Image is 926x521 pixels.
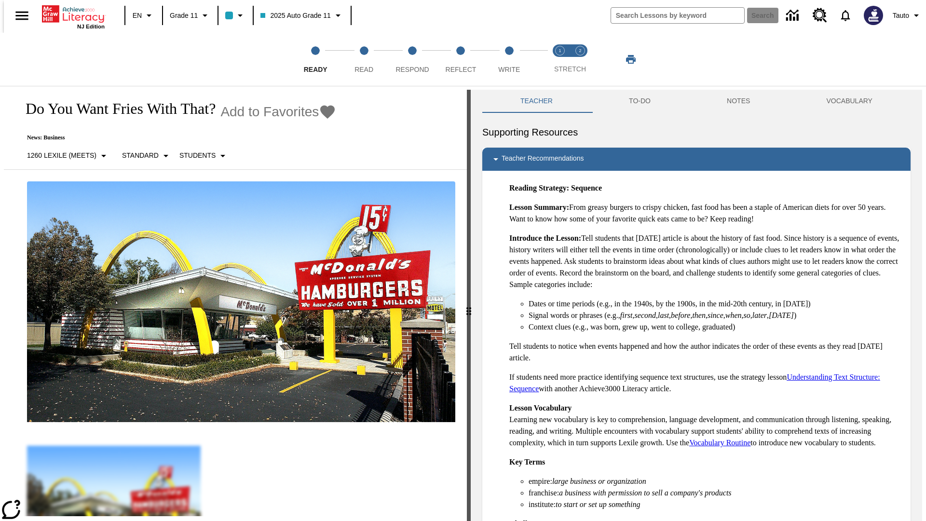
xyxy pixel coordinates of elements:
strong: Introduce the Lesson: [509,234,581,242]
span: Write [498,66,520,73]
button: Select a new avatar [858,3,889,28]
p: Teacher Recommendations [502,153,584,165]
img: Avatar [864,6,883,25]
a: Resource Center, Will open in new tab [807,2,833,28]
em: so [744,311,750,319]
button: Stretch Read step 1 of 2 [546,33,574,86]
button: Select Student [176,147,232,165]
button: Grade: Grade 11, Select a grade [166,7,215,24]
button: Print [615,51,646,68]
button: Scaffolds, Standard [118,147,176,165]
li: Signal words or phrases (e.g., , , , , , , , , , ) [529,310,903,321]
em: [DATE] [769,311,794,319]
div: Press Enter or Spacebar and then press right and left arrow keys to move the slider [467,90,471,521]
span: Grade 11 [170,11,198,21]
button: Stretch Respond step 2 of 2 [566,33,594,86]
button: Respond step 3 of 5 [384,33,440,86]
div: Home [42,3,105,29]
em: first [620,311,633,319]
em: when [725,311,742,319]
div: activity [471,90,922,521]
input: search field [611,8,744,23]
span: Reflect [446,66,477,73]
button: VOCABULARY [788,90,911,113]
button: Read step 2 of 5 [336,33,392,86]
strong: Lesson Summary: [509,203,569,211]
button: Add to Favorites - Do You Want Fries With That? [220,103,336,120]
button: Profile/Settings [889,7,926,24]
button: Language: EN, Select a language [128,7,159,24]
button: Class: 2025 Auto Grade 11, Select your class [257,7,347,24]
button: NOTES [689,90,788,113]
button: Write step 5 of 5 [481,33,537,86]
em: a business with permission to sell a company's products [559,489,732,497]
p: Learning new vocabulary is key to comprehension, language development, and communication through ... [509,402,903,449]
span: Add to Favorites [220,104,319,120]
p: Standard [122,151,159,161]
button: TO-DO [591,90,689,113]
button: Select Lexile, 1260 Lexile (Meets) [23,147,113,165]
button: Open side menu [8,1,36,30]
img: One of the first McDonald's stores, with the iconic red sign and golden arches. [27,181,455,423]
li: franchise: [529,487,903,499]
p: If students need more practice identifying sequence text structures, use the strategy lesson with... [509,371,903,395]
button: Reflect step 4 of 5 [433,33,489,86]
em: before [671,311,690,319]
a: Data Center [780,2,807,29]
p: Students [179,151,216,161]
li: empire: [529,476,903,487]
em: since [708,311,723,319]
div: Instructional Panel Tabs [482,90,911,113]
text: 1 [558,48,561,53]
em: large business or organization [552,477,646,485]
li: institute: [529,499,903,510]
strong: Sequence [571,184,602,192]
a: Notifications [833,3,858,28]
text: 2 [579,48,581,53]
span: STRETCH [554,65,586,73]
h6: Supporting Resources [482,124,911,140]
a: Vocabulary Routine [689,439,750,447]
em: second [635,311,656,319]
li: Context clues (e.g., was born, grew up, went to college, graduated) [529,321,903,333]
a: Understanding Text Structure: Sequence [509,373,880,393]
p: Tell students to notice when events happened and how the author indicates the order of these even... [509,341,903,364]
em: to start or set up something [556,500,640,508]
em: then [692,311,706,319]
span: Ready [304,66,327,73]
div: reading [4,90,467,516]
span: Tauto [893,11,909,21]
strong: Lesson Vocabulary [509,404,572,412]
p: News: Business [15,134,336,141]
span: Read [354,66,373,73]
p: Tell students that [DATE] article is about the history of fast food. Since history is a sequence ... [509,233,903,290]
strong: Reading Strategy: [509,184,569,192]
button: Class color is light blue. Change class color [221,7,250,24]
button: Teacher [482,90,591,113]
span: Respond [395,66,429,73]
button: Ready step 1 of 5 [287,33,343,86]
span: 2025 Auto Grade 11 [260,11,330,21]
p: From greasy burgers to crispy chicken, fast food has been a staple of American diets for over 50 ... [509,202,903,225]
span: EN [133,11,142,21]
h1: Do You Want Fries With That? [15,100,216,118]
li: Dates or time periods (e.g., in the 1940s, by the 1900s, in the mid-20th century, in [DATE]) [529,298,903,310]
p: 1260 Lexile (Meets) [27,151,96,161]
strong: Key Terms [509,458,545,466]
em: last [658,311,669,319]
div: Teacher Recommendations [482,148,911,171]
span: NJ Edition [77,24,105,29]
em: later [752,311,767,319]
